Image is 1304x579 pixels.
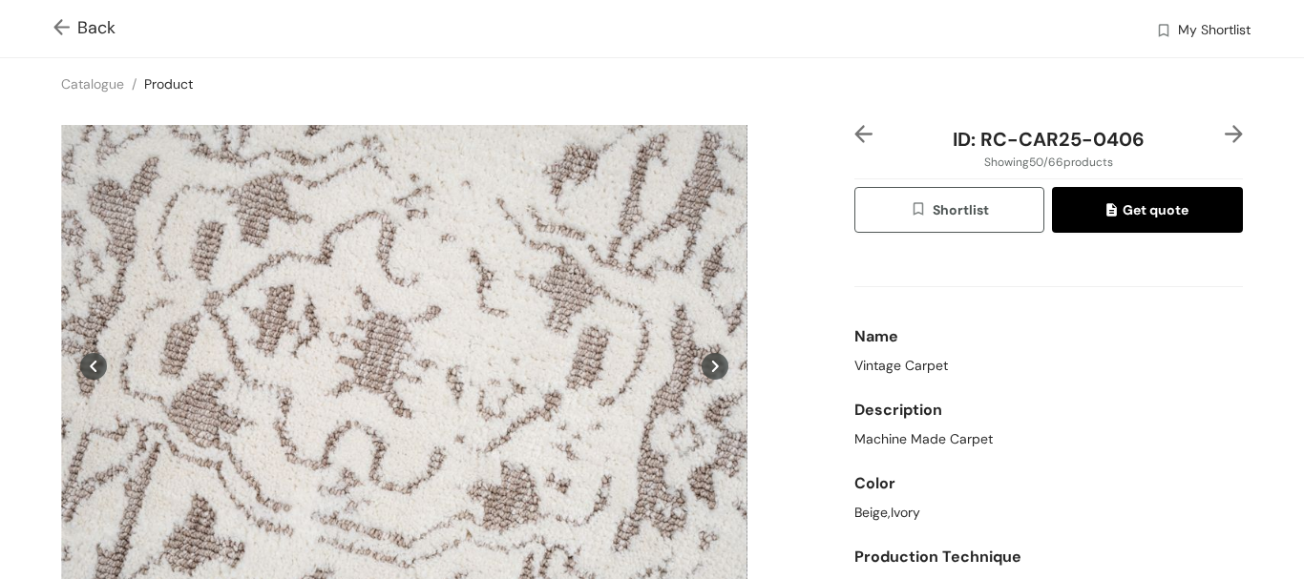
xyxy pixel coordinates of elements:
[854,318,1243,356] div: Name
[953,127,1145,152] span: ID: RC-CAR25-0406
[132,75,137,93] span: /
[1225,125,1243,143] img: right
[854,356,1243,376] div: Vintage Carpet
[61,75,124,93] a: Catalogue
[854,429,993,449] span: Machine Made Carpet
[854,538,1243,576] div: Production Technique
[984,154,1113,171] span: Showing 50 / 66 products
[144,75,193,93] a: Product
[1155,22,1172,42] img: wishlist
[1052,187,1243,233] button: quoteGet quote
[854,187,1045,233] button: wishlistShortlist
[1106,199,1188,220] span: Get quote
[910,199,989,221] span: Shortlist
[854,465,1243,503] div: Color
[53,15,116,41] span: Back
[1178,20,1251,43] span: My Shortlist
[910,200,933,221] img: wishlist
[1106,203,1123,220] img: quote
[53,19,77,39] img: Go back
[854,391,1243,429] div: Description
[854,503,1243,523] div: Beige,Ivory
[854,125,873,143] img: left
